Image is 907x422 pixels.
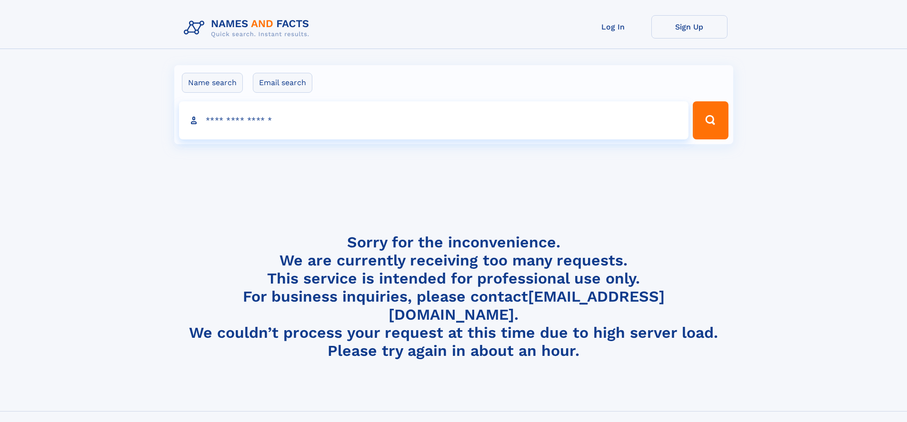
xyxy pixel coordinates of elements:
[575,15,651,39] a: Log In
[693,101,728,139] button: Search Button
[180,15,317,41] img: Logo Names and Facts
[651,15,728,39] a: Sign Up
[179,101,689,139] input: search input
[253,73,312,93] label: Email search
[389,287,665,324] a: [EMAIL_ADDRESS][DOMAIN_NAME]
[182,73,243,93] label: Name search
[180,233,728,360] h4: Sorry for the inconvenience. We are currently receiving too many requests. This service is intend...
